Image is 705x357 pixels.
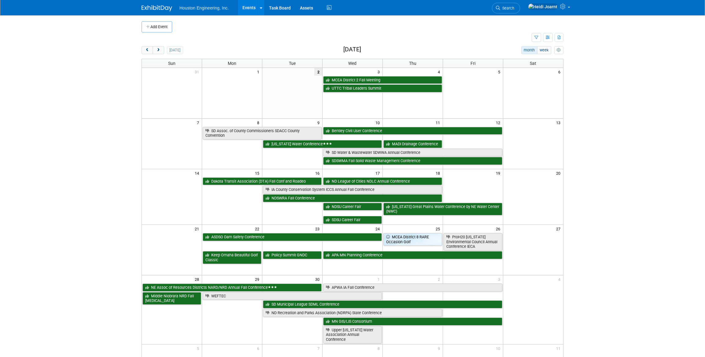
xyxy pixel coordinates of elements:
[323,127,502,135] a: Bentley Civil User Conference
[142,5,172,11] img: ExhibitDay
[343,46,361,53] h2: [DATE]
[435,119,443,126] span: 11
[142,21,172,32] button: Add Event
[323,251,502,259] a: APA MN Planning Conference
[263,140,382,148] a: [US_STATE] Water Conference
[521,46,537,54] button: month
[558,275,563,283] span: 4
[314,68,322,76] span: 2
[228,61,236,66] span: Mon
[203,233,382,241] a: ASDSO Dam Safety Conference
[142,46,153,54] button: prev
[196,344,202,352] span: 5
[495,169,503,177] span: 19
[179,6,229,10] span: Houston Engineering, Inc.
[437,275,443,283] span: 2
[554,46,563,54] button: myCustomButton
[497,275,503,283] span: 3
[530,61,536,66] span: Sat
[323,76,442,84] a: MCEA District 2 Fall Meeting
[495,225,503,232] span: 26
[257,68,262,76] span: 1
[323,203,382,211] a: NDSU Career Fair
[444,233,502,251] a: ProH20 [US_STATE] Environmental Council Annual Conference IECA
[377,275,382,283] span: 1
[142,284,322,292] a: NE Assoc of Resources Districts NARD/NRD Annual Fall Conference
[194,68,202,76] span: 31
[289,61,296,66] span: Tue
[263,194,442,202] a: NDSWRA Fall Conference
[257,344,262,352] span: 6
[315,225,322,232] span: 23
[263,309,442,317] a: ND Recreation and Parks Association (NDRPA) State Conference
[323,177,442,185] a: ND League of Cities NDLC Annual Conference
[317,344,322,352] span: 7
[194,275,202,283] span: 28
[315,169,322,177] span: 16
[435,225,443,232] span: 25
[203,251,261,264] a: Keep Omaha Beautiful Golf Classic
[556,344,563,352] span: 11
[495,119,503,126] span: 12
[348,61,356,66] span: Wed
[409,61,416,66] span: Thu
[263,300,502,308] a: SD Municipal League SDML Conference
[203,127,322,139] a: SD Assoc. of County Commissioners SDACC County Convention
[383,140,442,148] a: MADI Drainage Conference
[471,61,475,66] span: Fri
[437,68,443,76] span: 4
[323,326,382,344] a: Upper [US_STATE] Water Association Annual Conference
[323,84,442,92] a: UTTC Tribal Leaders Summit
[500,6,514,10] span: Search
[254,225,262,232] span: 22
[528,3,558,10] img: Heidi Joarnt
[375,225,382,232] span: 24
[263,251,322,259] a: Policy Summit GNDC
[167,46,183,54] button: [DATE]
[537,46,551,54] button: week
[377,68,382,76] span: 3
[556,119,563,126] span: 13
[168,61,175,66] span: Sun
[263,186,442,194] a: IA County Conservation System ICCS Annual Fall Conference
[557,48,561,52] i: Personalize Calendar
[383,203,502,215] a: [US_STATE] Great Plains Water Conference by NE Water Center (NWC)
[492,3,520,13] a: Search
[315,275,322,283] span: 30
[437,344,443,352] span: 9
[153,46,164,54] button: next
[317,119,322,126] span: 9
[497,68,503,76] span: 5
[203,292,382,300] a: WEFTEC
[323,284,502,292] a: APWA IA Fall Conference
[257,119,262,126] span: 8
[196,119,202,126] span: 7
[194,225,202,232] span: 21
[377,344,382,352] span: 8
[194,169,202,177] span: 14
[203,177,322,185] a: Dakota Transit Association (DTA) Fall Conf and Roadeo
[323,149,502,157] a: SD Water & Wastewater SDWWA Annual Conference
[556,169,563,177] span: 20
[383,233,442,246] a: MCEA District 8 RARE Occasion Golf
[435,169,443,177] span: 18
[254,275,262,283] span: 29
[375,169,382,177] span: 17
[323,318,502,325] a: MN GIS/LIS Consortium
[495,344,503,352] span: 10
[556,225,563,232] span: 27
[323,157,502,165] a: SDSWMA Fall Solid Waste Management Conference
[558,68,563,76] span: 6
[254,169,262,177] span: 15
[142,292,201,305] a: Middle Niobrara NRD Fall [MEDICAL_DATA]
[375,119,382,126] span: 10
[323,216,382,224] a: SDSU Career Fair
